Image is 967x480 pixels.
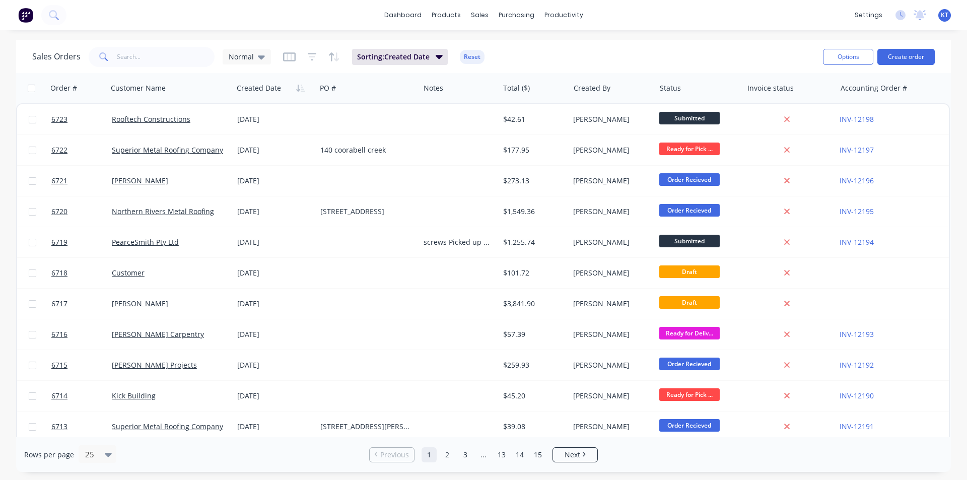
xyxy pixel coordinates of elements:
a: 6714 [51,381,112,411]
button: Create order [877,49,935,65]
div: [DATE] [237,114,312,124]
a: Previous page [370,450,414,460]
span: 6718 [51,268,67,278]
div: $42.61 [503,114,562,124]
div: [PERSON_NAME] [573,422,647,432]
div: [PERSON_NAME] [573,299,647,309]
a: Jump forward [476,447,491,462]
span: 6719 [51,237,67,247]
a: INV-12192 [840,360,874,370]
div: $45.20 [503,391,562,401]
span: 6717 [51,299,67,309]
div: Created Date [237,83,281,93]
span: Submitted [659,112,720,124]
div: [PERSON_NAME] [573,391,647,401]
a: INV-12198 [840,114,874,124]
span: Ready for Deliv... [659,327,720,339]
span: 6721 [51,176,67,186]
a: dashboard [379,8,427,23]
a: Superior Metal Roofing Company Pty Ltd [112,145,248,155]
a: 6722 [51,135,112,165]
span: Next [565,450,580,460]
div: [PERSON_NAME] [573,145,647,155]
a: Page 2 [440,447,455,462]
div: [PERSON_NAME] [573,176,647,186]
span: 6723 [51,114,67,124]
div: $177.95 [503,145,562,155]
span: 6722 [51,145,67,155]
span: Sorting: Created Date [357,52,430,62]
div: $1,255.74 [503,237,562,247]
span: 6713 [51,422,67,432]
div: [PERSON_NAME] [573,268,647,278]
span: Ready for Pick ... [659,143,720,155]
a: 6721 [51,166,112,196]
div: [DATE] [237,299,312,309]
div: [DATE] [237,207,312,217]
div: $1,549.36 [503,207,562,217]
button: Options [823,49,873,65]
a: Next page [553,450,597,460]
div: Created By [574,83,610,93]
div: Total ($) [503,83,530,93]
span: Draft [659,265,720,278]
span: Rows per page [24,450,74,460]
div: [STREET_ADDRESS] [320,207,411,217]
a: INV-12191 [840,422,874,431]
a: 6723 [51,104,112,134]
div: [DATE] [237,237,312,247]
div: [DATE] [237,329,312,339]
span: Ready for Pick ... [659,388,720,401]
span: Order Recieved [659,358,720,370]
div: [PERSON_NAME] [573,237,647,247]
a: [PERSON_NAME] Carpentry [112,329,204,339]
a: Page 3 [458,447,473,462]
div: products [427,8,466,23]
a: Northern Rivers Metal Roofing [112,207,214,216]
div: Accounting Order # [841,83,907,93]
div: $273.13 [503,176,562,186]
div: [DATE] [237,360,312,370]
a: 6719 [51,227,112,257]
span: Order Recieved [659,419,720,432]
a: INV-12195 [840,207,874,216]
a: 6715 [51,350,112,380]
div: [DATE] [237,145,312,155]
div: [DATE] [237,176,312,186]
div: sales [466,8,494,23]
h1: Sales Orders [32,52,81,61]
div: [STREET_ADDRESS][PERSON_NAME] [320,422,411,432]
div: Notes [424,83,443,93]
div: $57.39 [503,329,562,339]
div: Customer Name [111,83,166,93]
a: INV-12193 [840,329,874,339]
a: 6713 [51,412,112,442]
div: $259.93 [503,360,562,370]
span: 6720 [51,207,67,217]
a: Kick Building [112,391,156,400]
a: 6720 [51,196,112,227]
button: Reset [460,50,485,64]
div: PO # [320,83,336,93]
a: Customer [112,268,145,278]
a: INV-12190 [840,391,874,400]
a: Page 1 is your current page [422,447,437,462]
div: productivity [539,8,588,23]
div: Order # [50,83,77,93]
a: Page 14 [512,447,527,462]
a: INV-12197 [840,145,874,155]
span: Submitted [659,235,720,247]
div: settings [850,8,887,23]
div: [PERSON_NAME] [573,329,647,339]
span: KT [941,11,948,20]
div: [DATE] [237,422,312,432]
span: 6715 [51,360,67,370]
div: Invoice status [747,83,794,93]
a: [PERSON_NAME] [112,176,168,185]
span: Draft [659,296,720,309]
button: Sorting:Created Date [352,49,448,65]
a: 6718 [51,258,112,288]
span: 6714 [51,391,67,401]
ul: Pagination [365,447,602,462]
a: Page 15 [530,447,545,462]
